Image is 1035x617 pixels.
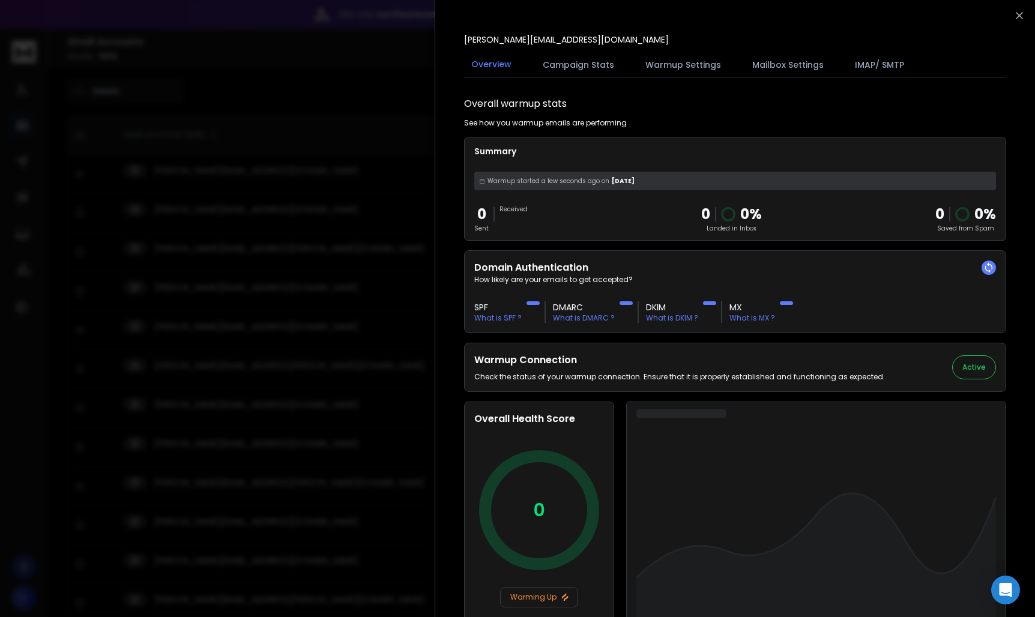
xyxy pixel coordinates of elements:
[474,145,996,157] p: Summary
[638,52,728,78] button: Warmup Settings
[533,499,545,521] p: 0
[536,52,621,78] button: Campaign Stats
[474,224,489,233] p: Sent
[701,224,762,233] p: Landed in Inbox
[646,301,698,313] h3: DKIM
[474,172,996,190] div: [DATE]
[474,372,885,382] p: Check the status of your warmup connection. Ensure that it is properly established and functionin...
[952,355,996,379] button: Active
[553,301,615,313] h3: DMARC
[974,205,996,224] p: 0 %
[474,260,996,275] h2: Domain Authentication
[464,97,567,111] h1: Overall warmup stats
[474,275,996,284] p: How likely are your emails to get accepted?
[935,204,944,224] strong: 0
[729,301,775,313] h3: MX
[745,52,831,78] button: Mailbox Settings
[848,52,911,78] button: IMAP/ SMTP
[464,34,669,46] p: [PERSON_NAME][EMAIL_ADDRESS][DOMAIN_NAME]
[553,313,615,323] p: What is DMARC ?
[646,313,698,323] p: What is DKIM ?
[474,353,885,367] h2: Warmup Connection
[505,592,573,602] p: Warming Up
[464,51,519,79] button: Overview
[701,205,710,224] p: 0
[474,313,522,323] p: What is SPF ?
[474,205,489,224] p: 0
[935,224,996,233] p: Saved from Spam
[991,576,1020,604] div: Open Intercom Messenger
[474,301,522,313] h3: SPF
[729,313,775,323] p: What is MX ?
[740,205,762,224] p: 0 %
[474,412,604,426] h2: Overall Health Score
[499,205,528,214] p: Received
[464,118,627,128] p: See how you warmup emails are performing
[487,176,609,185] span: Warmup started a few seconds ago on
